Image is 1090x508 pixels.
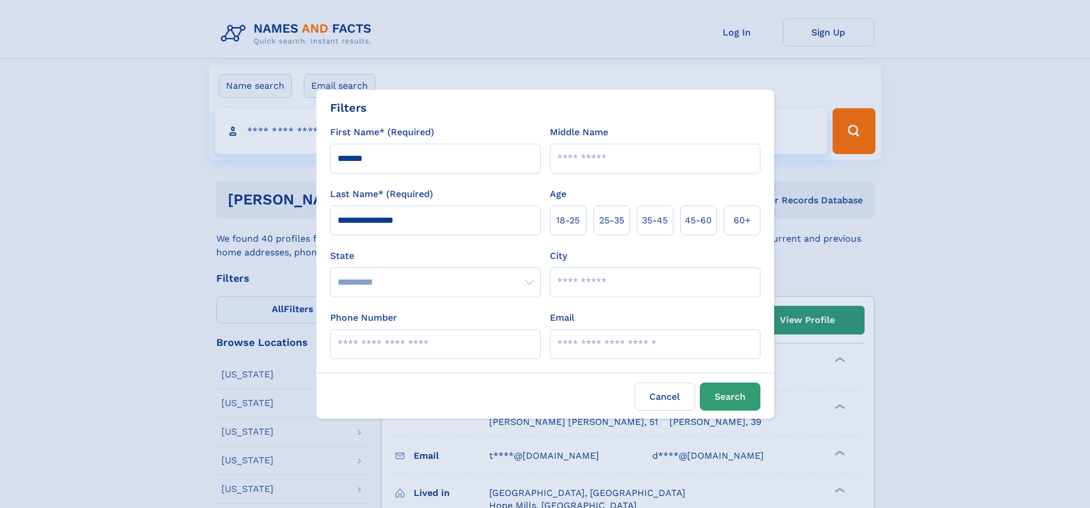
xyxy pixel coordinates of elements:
button: Search [700,383,760,411]
div: Filters [330,99,367,116]
label: State [330,249,541,263]
label: City [550,249,567,263]
span: 45‑60 [685,214,712,227]
label: Middle Name [550,125,608,139]
label: First Name* (Required) [330,125,434,139]
span: 60+ [734,214,751,227]
label: Age [550,187,566,201]
span: 25‑35 [599,214,624,227]
label: Last Name* (Required) [330,187,433,201]
span: 18‑25 [556,214,580,227]
label: Phone Number [330,311,397,325]
label: Cancel [635,383,695,411]
label: Email [550,311,574,325]
span: 35‑45 [642,214,668,227]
